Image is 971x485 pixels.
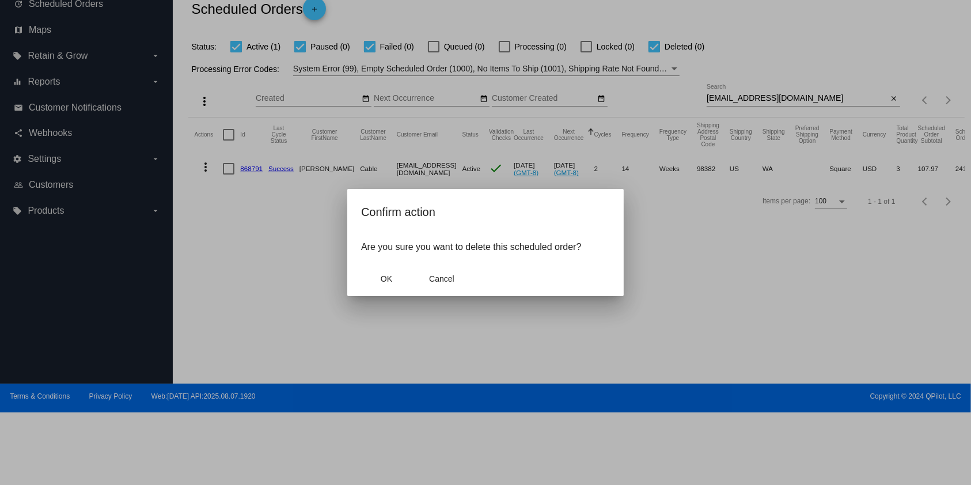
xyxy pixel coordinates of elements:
button: Close dialog [416,268,467,289]
span: Cancel [429,274,454,283]
span: OK [381,274,392,283]
p: Are you sure you want to delete this scheduled order? [361,242,610,252]
h2: Confirm action [361,203,610,221]
button: Close dialog [361,268,412,289]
